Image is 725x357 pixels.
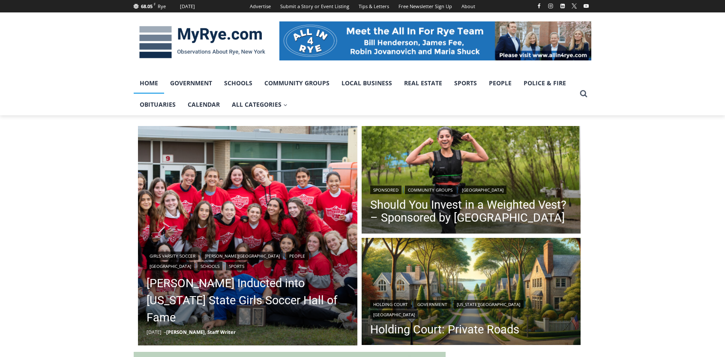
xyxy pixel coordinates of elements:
a: Obituaries [134,94,182,115]
a: [PERSON_NAME], Staff Writer [166,329,236,335]
div: | | | [370,298,572,319]
a: Holding Court: Private Roads [370,323,572,336]
a: Should You Invest in a Weighted Vest? – Sponsored by [GEOGRAPHIC_DATA] [370,198,572,224]
a: Sponsored [370,186,401,194]
a: Schools [198,262,222,270]
a: Community Groups [258,72,336,94]
a: All Categories [226,94,294,115]
a: Read More Rich Savage Inducted into New York State Girls Soccer Hall of Fame [138,126,357,345]
nav: Primary Navigation [134,72,576,116]
a: [US_STATE][GEOGRAPHIC_DATA] [454,300,523,309]
button: View Search Form [576,86,591,102]
a: Government [164,72,218,94]
img: DALLE 2025-09-08 Holding Court 2025-09-09 Private Roads [362,238,581,348]
a: Holding Court [370,300,411,309]
a: Read More Should You Invest in a Weighted Vest? – Sponsored by White Plains Hospital [362,126,581,236]
img: All in for Rye [279,21,591,60]
a: [GEOGRAPHIC_DATA] [370,310,418,319]
span: 68.05 [141,3,153,9]
img: (PHOTO: The 2025 Rye Girls Soccer Team surrounding Head Coach Rich Savage after his induction int... [138,126,357,345]
a: Real Estate [398,72,448,94]
span: – [164,329,166,335]
a: Sports [448,72,483,94]
img: MyRye.com [134,20,271,65]
div: [DATE] [180,3,195,10]
a: Government [414,300,450,309]
img: (PHOTO: Runner with a weighted vest. Contributed.) [362,126,581,236]
a: [PERSON_NAME][GEOGRAPHIC_DATA] [202,252,283,260]
a: Calendar [182,94,226,115]
div: Rye [158,3,166,10]
a: YouTube [581,1,591,11]
a: Police & Fire [518,72,572,94]
a: [GEOGRAPHIC_DATA] [147,262,194,270]
a: Linkedin [557,1,568,11]
a: People [483,72,518,94]
a: Sports [226,262,247,270]
a: Schools [218,72,258,94]
a: Home [134,72,164,94]
a: [PERSON_NAME] Inducted into [US_STATE] State Girls Soccer Hall of Fame [147,275,349,326]
a: Girls Varsity Soccer [147,252,198,260]
a: People [286,252,308,260]
a: Facebook [534,1,544,11]
a: Local Business [336,72,398,94]
a: [GEOGRAPHIC_DATA] [459,186,506,194]
span: F [154,2,156,6]
div: | | [370,184,572,194]
div: | | | | | [147,250,349,270]
a: X [569,1,579,11]
time: [DATE] [147,329,162,335]
span: All Categories [232,100,288,109]
a: Community Groups [405,186,455,194]
a: Instagram [545,1,556,11]
a: Read More Holding Court: Private Roads [362,238,581,348]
